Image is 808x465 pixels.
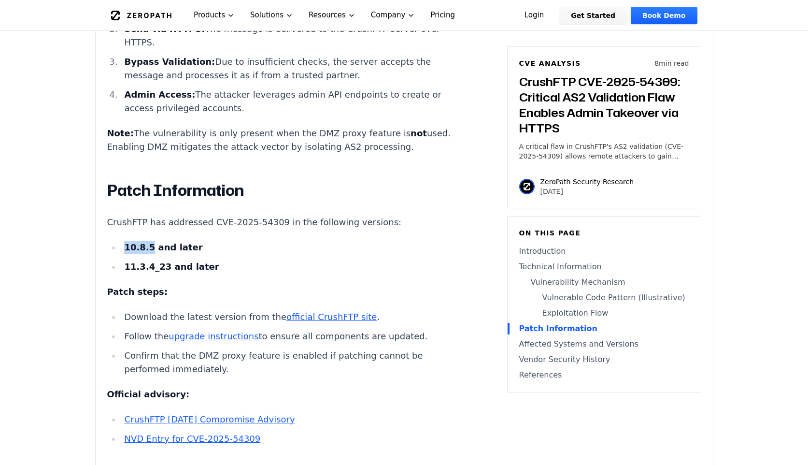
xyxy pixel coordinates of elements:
h2: Patch Information [107,181,467,200]
strong: Patch steps: [107,287,168,297]
a: Affected Systems and Versions [519,338,689,350]
img: ZeroPath Security Research [519,179,535,194]
strong: Note: [107,128,134,138]
a: Introduction [519,246,689,257]
a: CrushFTP [DATE] Compromise Advisory [124,414,295,424]
li: The message is delivered to the CrushFTP server over HTTPS. [121,22,467,49]
a: Login [513,7,556,24]
h6: On this page [519,228,689,238]
strong: Official advisory: [107,389,190,399]
p: [DATE] [540,187,634,196]
a: References [519,369,689,381]
h3: CrushFTP CVE-2025-54309: Critical AS2 Validation Flaw Enables Admin Takeover via HTTPS [519,74,689,136]
p: ZeroPath Security Research [540,177,634,187]
li: Follow the to ensure all components are updated. [121,330,467,343]
a: upgrade instructions [169,331,258,341]
p: A critical flaw in CrushFTP's AS2 validation (CVE-2025-54309) allows remote attackers to gain adm... [519,142,689,161]
p: CrushFTP has addressed CVE-2025-54309 in the following versions: [107,216,467,229]
a: Technical Information [519,261,689,273]
h6: CVE Analysis [519,58,581,68]
strong: Admin Access: [124,89,195,100]
a: Patch Information [519,323,689,334]
a: Exploitation Flow [519,307,689,319]
p: The vulnerability is only present when the DMZ proxy feature is used. Enabling DMZ mitigates the ... [107,127,467,154]
a: NVD Entry for CVE-2025-54309 [124,434,260,444]
p: 8 min read [654,58,689,68]
li: Confirm that the DMZ proxy feature is enabled if patching cannot be performed immediately. [121,349,467,376]
li: The attacker leverages admin API endpoints to create or access privileged accounts. [121,88,467,115]
li: Due to insufficient checks, the server accepts the message and processes it as if from a trusted ... [121,55,467,82]
li: Download the latest version from the . [121,310,467,324]
strong: 11.3.4_23 and later [124,262,219,272]
a: Vendor Security History [519,354,689,365]
a: Book Demo [631,7,697,24]
a: Vulnerable Code Pattern (Illustrative) [519,292,689,304]
strong: 10.8.5 and later [124,242,202,252]
a: Get Started [559,7,627,24]
a: Vulnerability Mechanism [519,276,689,288]
strong: Bypass Validation: [124,57,215,67]
a: official CrushFTP site [286,312,377,322]
strong: not [411,128,427,138]
strong: Send via HTTPS: [124,24,205,34]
